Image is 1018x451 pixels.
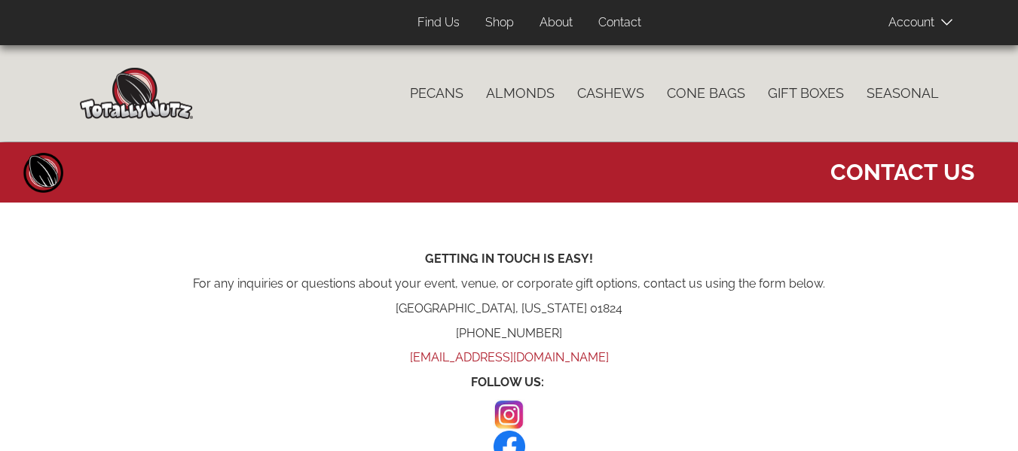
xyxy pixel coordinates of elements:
a: [EMAIL_ADDRESS][DOMAIN_NAME] [410,350,609,364]
a: Pecans [399,78,475,109]
a: Shop [474,8,525,38]
a: Home [21,150,66,195]
a: Find Us [406,8,471,38]
strong: GETTING IN TOUCH IS EASY! [425,251,593,266]
a: Cone Bags [656,78,757,109]
strong: FOLLOW US: [471,375,544,389]
img: Home [80,68,193,119]
a: Gift Boxes [757,78,855,109]
p: [GEOGRAPHIC_DATA], [US_STATE] 01824 [80,300,939,318]
a: About [528,8,584,38]
a: Seasonal [855,78,950,109]
span: Contact Us [830,150,974,187]
a: Almonds [475,78,566,109]
p: [PHONE_NUMBER] [80,325,939,343]
a: Contact [587,8,653,38]
p: For any inquiries or questions about your event, venue, or corporate gift options, contact us usi... [80,276,939,293]
a: Cashews [566,78,656,109]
